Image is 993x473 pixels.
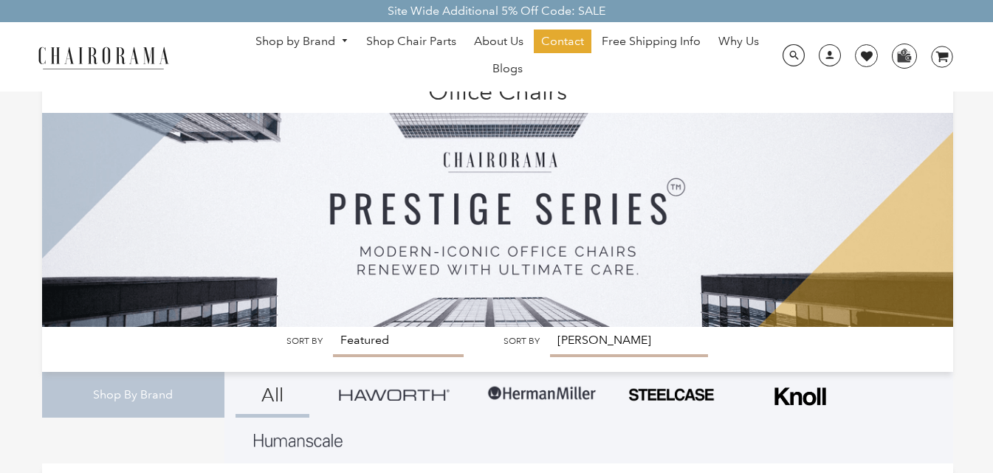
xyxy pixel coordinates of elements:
a: Free Shipping Info [594,30,708,53]
label: Sort by [286,336,323,347]
a: Why Us [711,30,766,53]
span: Why Us [718,34,759,49]
span: Shop Chair Parts [366,34,456,49]
img: Frame_4.png [771,378,830,415]
img: Group-1.png [487,372,597,416]
img: Layer_1_1.png [254,434,343,447]
a: All [236,372,309,418]
span: Contact [541,34,584,49]
span: Blogs [492,61,523,77]
img: Office Chairs [42,74,953,327]
span: About Us [474,34,523,49]
nav: DesktopNavigation [240,30,774,84]
div: Shop By Brand [42,372,224,418]
a: About Us [467,30,531,53]
a: Contact [534,30,591,53]
span: Free Shipping Info [602,34,701,49]
img: chairorama [30,44,177,70]
a: Blogs [485,57,530,80]
img: WhatsApp_Image_2024-07-12_at_16.23.01.webp [893,44,915,66]
img: PHOTO-2024-07-09-00-53-10-removebg-preview.png [627,387,715,403]
label: Sort by [504,336,540,347]
a: Shop by Brand [248,30,356,53]
img: Group_4be16a4b-c81a-4a6e-a540-764d0a8faf6e.png [339,389,450,400]
a: Shop Chair Parts [359,30,464,53]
